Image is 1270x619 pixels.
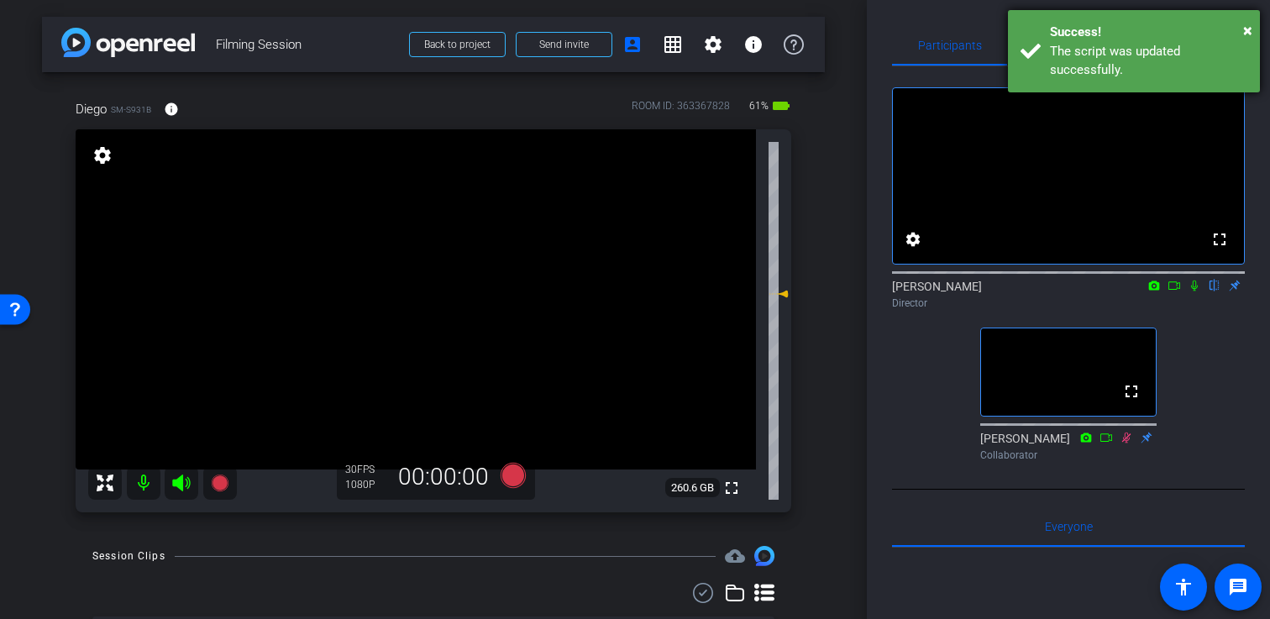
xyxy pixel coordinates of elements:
[1210,229,1230,249] mat-icon: fullscreen
[632,98,730,123] div: ROOM ID: 363367828
[357,464,375,475] span: FPS
[164,102,179,117] mat-icon: info
[747,92,771,119] span: 61%
[345,478,387,491] div: 1080P
[92,548,165,564] div: Session Clips
[665,478,720,498] span: 260.6 GB
[980,430,1157,463] div: [PERSON_NAME]
[76,100,107,118] span: Diego
[980,448,1157,463] div: Collaborator
[1173,577,1194,597] mat-icon: accessibility
[722,478,742,498] mat-icon: fullscreen
[725,546,745,566] mat-icon: cloud_upload
[892,296,1245,311] div: Director
[769,284,789,304] mat-icon: 3 dB
[1050,23,1247,42] div: Success!
[622,34,643,55] mat-icon: account_box
[91,145,114,165] mat-icon: settings
[1243,18,1252,43] button: Close
[754,546,774,566] img: Session clips
[61,28,195,57] img: app-logo
[918,39,982,51] span: Participants
[1204,277,1225,292] mat-icon: flip
[216,28,399,61] span: Filming Session
[1228,577,1248,597] mat-icon: message
[743,34,764,55] mat-icon: info
[903,229,923,249] mat-icon: settings
[663,34,683,55] mat-icon: grid_on
[424,39,491,50] span: Back to project
[1050,42,1247,80] div: The script was updated successfully.
[771,96,791,116] mat-icon: battery_std
[539,38,589,51] span: Send invite
[1121,381,1141,401] mat-icon: fullscreen
[1243,20,1252,40] span: ×
[725,546,745,566] span: Destinations for your clips
[387,463,500,491] div: 00:00:00
[892,278,1245,311] div: [PERSON_NAME]
[111,103,151,116] span: SM-S931B
[516,32,612,57] button: Send invite
[409,32,506,57] button: Back to project
[345,463,387,476] div: 30
[1045,521,1093,532] span: Everyone
[703,34,723,55] mat-icon: settings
